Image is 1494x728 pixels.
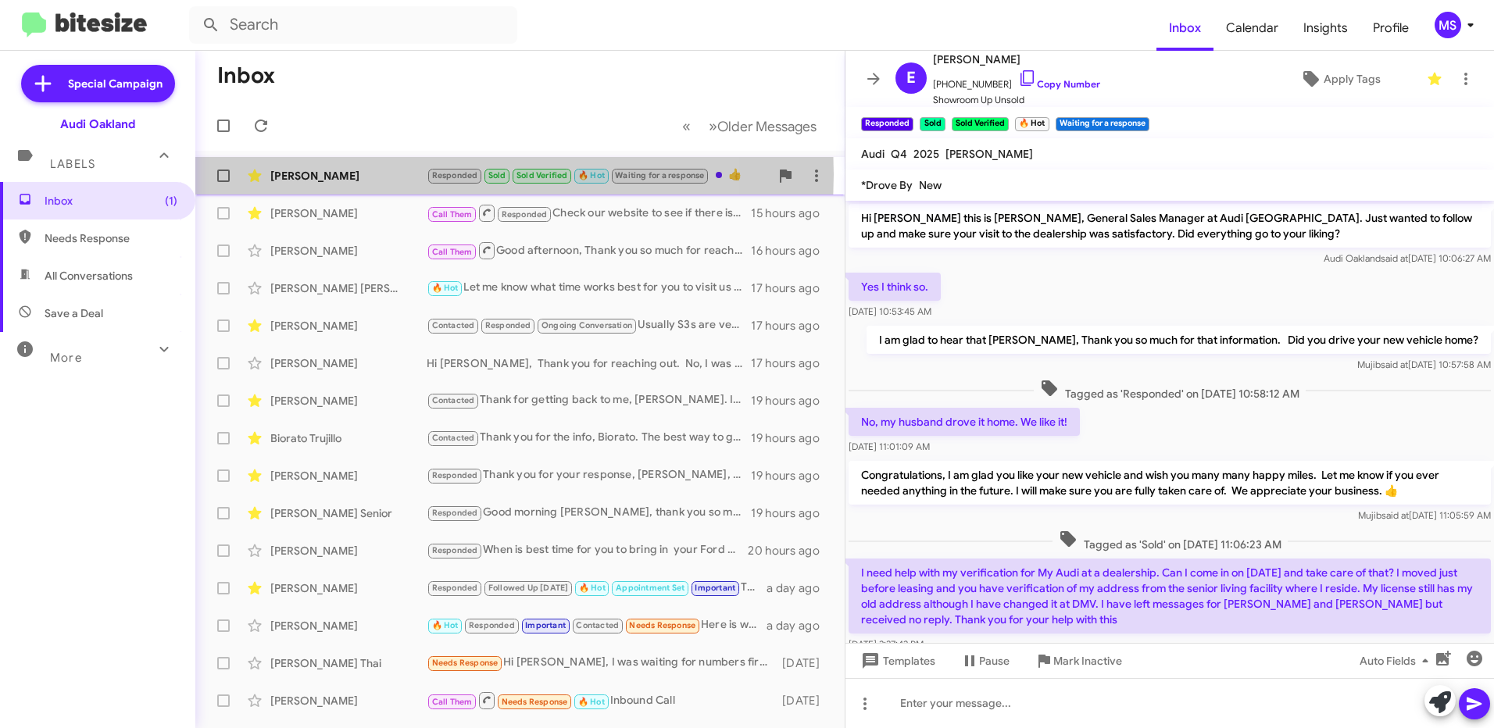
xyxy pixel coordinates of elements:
span: » [709,116,717,136]
p: Hi [PERSON_NAME] this is [PERSON_NAME], General Sales Manager at Audi [GEOGRAPHIC_DATA]. Just wan... [849,204,1491,248]
span: Contacted [432,433,475,443]
span: [PERSON_NAME] [945,147,1033,161]
a: Inbox [1156,5,1213,51]
div: a day ago [767,618,832,633]
div: Good morning [PERSON_NAME], thank you so much for reaching out. What day works best for you to st... [427,504,751,522]
span: Sold [488,170,506,180]
span: [PHONE_NUMBER] [933,69,1100,92]
span: Waiting for a response [615,170,704,180]
button: Templates [845,647,948,675]
div: 17 hours ago [751,355,832,371]
span: [DATE] 11:01:09 AM [849,441,930,452]
span: Mujib [DATE] 11:05:59 AM [1358,509,1491,521]
a: Insights [1291,5,1360,51]
span: Responded [432,583,478,593]
span: Save a Deal [45,305,103,321]
span: New [919,178,942,192]
div: Thank you for the information, Oyebola. I’ll take another look and let you know if there’s any po... [427,579,767,597]
span: Responded [485,320,531,330]
button: Next [699,110,826,142]
small: Sold Verified [952,117,1009,131]
span: Needs Response [45,230,177,246]
div: 20 hours ago [748,543,832,558]
small: Responded [861,117,913,131]
span: [DATE] 10:53:45 AM [849,305,931,317]
span: Responded [502,209,548,219]
span: (1) [165,193,177,209]
nav: Page navigation example [674,110,826,142]
span: 2025 [913,147,939,161]
span: Call Them [432,209,473,219]
span: 🔥 Hot [578,697,605,707]
span: Audi Oakland [DATE] 10:06:27 AM [1324,252,1491,264]
span: Inbox [45,193,177,209]
div: [PERSON_NAME] [270,205,427,221]
span: Apply Tags [1324,65,1381,93]
span: Needs Response [432,658,499,668]
div: [PERSON_NAME] [270,243,427,259]
div: [PERSON_NAME] [270,693,427,708]
div: Thank you for your response, [PERSON_NAME], I really appreciate it. What day works best for you t... [427,466,751,484]
span: Calendar [1213,5,1291,51]
span: said at [1381,359,1408,370]
span: Call Them [432,247,473,257]
span: Pause [979,647,1010,675]
div: Check our website to see if there is a second option you could be interested in. I will be more t... [427,203,751,223]
span: All Conversations [45,268,133,284]
span: Older Messages [717,118,817,135]
div: 15 hours ago [751,205,832,221]
div: [DATE] [775,655,832,671]
div: [PERSON_NAME] [270,318,427,334]
span: Labels [50,157,95,171]
div: Usually S3s are very well kept, and once people buy them, they tend to hold on to them. Yours wou... [427,316,751,334]
span: Tagged as 'Sold' on [DATE] 11:06:23 AM [1053,530,1288,552]
span: Ongoing Conversation [541,320,632,330]
div: Here is what I want 1. A green Audi hybrid Or 2. A Audi hybrid with a place for me to rest my pho... [427,616,767,634]
div: [PERSON_NAME] [PERSON_NAME] [270,280,427,296]
span: Mark Inactive [1053,647,1122,675]
span: Responded [432,545,478,555]
button: Previous [673,110,700,142]
span: Needs Response [502,697,568,707]
span: 🔥 Hot [432,620,459,630]
span: More [50,351,82,365]
div: [PERSON_NAME] [270,468,427,484]
div: Thank you for the info, Biorato. The best way to get you the most accurate and highest offer for ... [427,429,751,447]
div: [PERSON_NAME] [270,393,427,409]
span: Special Campaign [68,76,163,91]
span: [PERSON_NAME] [933,50,1100,69]
div: [PERSON_NAME] [270,618,427,633]
p: I am glad to hear that [PERSON_NAME], Thank you so much for that information. Did you drive your ... [867,326,1491,354]
a: Special Campaign [21,65,175,102]
span: Q4 [891,147,907,161]
small: 🔥 Hot [1015,117,1049,131]
span: Contacted [576,620,619,630]
div: Audi Oakland [60,116,135,132]
span: Responded [432,170,478,180]
span: Contacted [432,320,475,330]
div: 19 hours ago [751,393,832,409]
span: Responded [432,508,478,518]
div: 17 hours ago [751,318,832,334]
div: Let me know what time works best for you to visit us here at [GEOGRAPHIC_DATA]. I’ll make sure ou... [427,279,751,297]
div: [PERSON_NAME] [270,355,427,371]
div: Inbound Call [427,691,775,710]
span: Contacted [432,395,475,405]
span: E [906,66,916,91]
div: MS [1435,12,1461,38]
div: Hi [PERSON_NAME], I was waiting for numbers first. [427,654,775,672]
div: a day ago [767,580,832,596]
div: 👍 [427,166,770,184]
small: Waiting for a response [1056,117,1149,131]
div: 19 hours ago [751,430,832,446]
span: Templates [858,647,935,675]
div: When is best time for you to bring in your Ford Explorer, this way we can evaluate it for you and... [427,541,748,559]
div: [PERSON_NAME] Thai [270,655,427,671]
span: Important [525,620,566,630]
div: Hi [PERSON_NAME], Thank you for reaching out. No, I was not here [DATE]. I usually work Sundays, ... [427,355,751,371]
a: Profile [1360,5,1421,51]
span: Mujib [DATE] 10:57:58 AM [1357,359,1491,370]
span: Responded [432,470,478,480]
span: Auto Fields [1360,647,1435,675]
